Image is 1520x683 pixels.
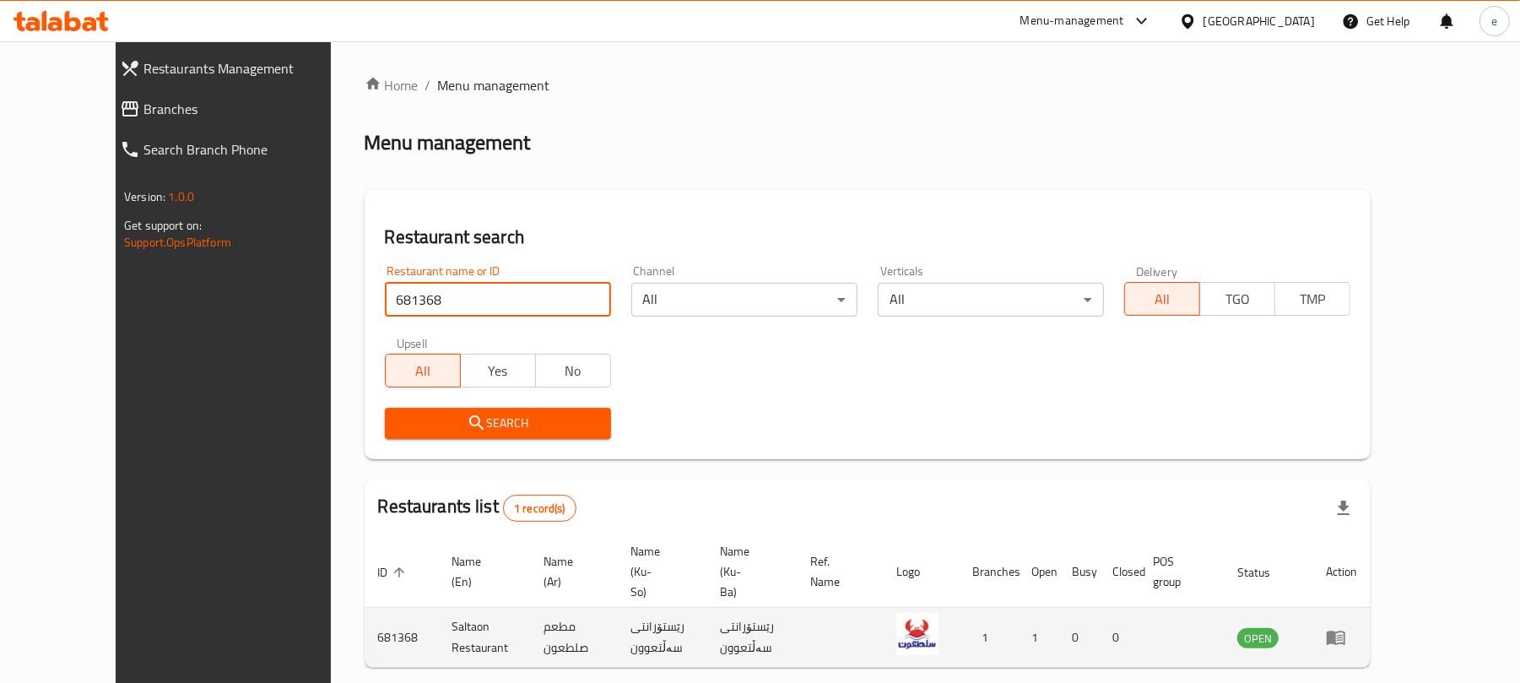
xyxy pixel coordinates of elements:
span: Name (En) [452,551,511,592]
td: رێستۆرانتی سەڵتعوون [706,608,797,668]
span: All [1132,287,1193,312]
span: Name (Ar) [544,551,596,592]
button: Search [385,408,611,439]
span: TMP [1282,287,1344,312]
span: Status [1237,562,1292,583]
span: e [1491,12,1497,30]
td: 0 [1058,608,1099,668]
th: Open [1018,536,1058,608]
th: Branches [959,536,1018,608]
div: Menu [1326,627,1357,648]
td: Saltaon Restaurant [439,608,531,668]
span: TGO [1207,287,1268,312]
span: Get support on: [124,214,202,236]
td: مطعم صلطعون [530,608,616,668]
nav: breadcrumb [365,75,1371,95]
h2: Restaurant search [385,225,1350,250]
a: Branches [106,89,370,129]
a: Search Branch Phone [106,129,370,170]
img: Saltaon Restaurant [896,613,939,655]
a: Restaurants Management [106,48,370,89]
td: 1 [959,608,1018,668]
li: / [425,75,431,95]
span: All [392,359,454,383]
div: [GEOGRAPHIC_DATA] [1204,12,1315,30]
td: 681368 [365,608,439,668]
span: Branches [143,99,356,119]
span: 1 record(s) [504,501,576,517]
button: TMP [1274,282,1350,316]
span: Search [398,413,598,434]
label: Upsell [397,337,428,349]
div: OPEN [1237,628,1279,648]
button: All [1124,282,1200,316]
label: Delivery [1136,265,1178,277]
button: TGO [1199,282,1275,316]
span: Menu management [438,75,550,95]
input: Search for restaurant name or ID.. [385,283,611,317]
div: All [631,283,857,317]
table: enhanced table [365,536,1371,668]
span: OPEN [1237,629,1279,648]
span: Yes [468,359,529,383]
a: Support.OpsPlatform [124,231,231,253]
div: All [878,283,1104,317]
span: 1.0.0 [168,186,194,208]
span: POS group [1153,551,1204,592]
span: Ref. Name [810,551,863,592]
span: Version: [124,186,165,208]
th: Logo [883,536,959,608]
td: رێستۆرانتی سەڵتعوون [617,608,707,668]
a: Home [365,75,419,95]
span: Name (Ku-So) [630,541,687,602]
h2: Menu management [365,129,531,156]
div: Total records count [503,495,576,522]
th: Action [1312,536,1371,608]
button: No [535,354,611,388]
button: Yes [460,354,536,388]
th: Busy [1058,536,1099,608]
span: No [543,359,604,383]
div: Menu-management [1020,11,1124,31]
div: Export file [1323,488,1364,529]
td: 0 [1099,608,1139,668]
span: Restaurants Management [143,58,356,79]
h2: Restaurants list [378,494,576,522]
span: Search Branch Phone [143,139,356,160]
th: Closed [1099,536,1139,608]
button: All [385,354,461,388]
span: ID [378,562,410,583]
td: 1 [1018,608,1058,668]
span: Name (Ku-Ba) [720,541,776,602]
